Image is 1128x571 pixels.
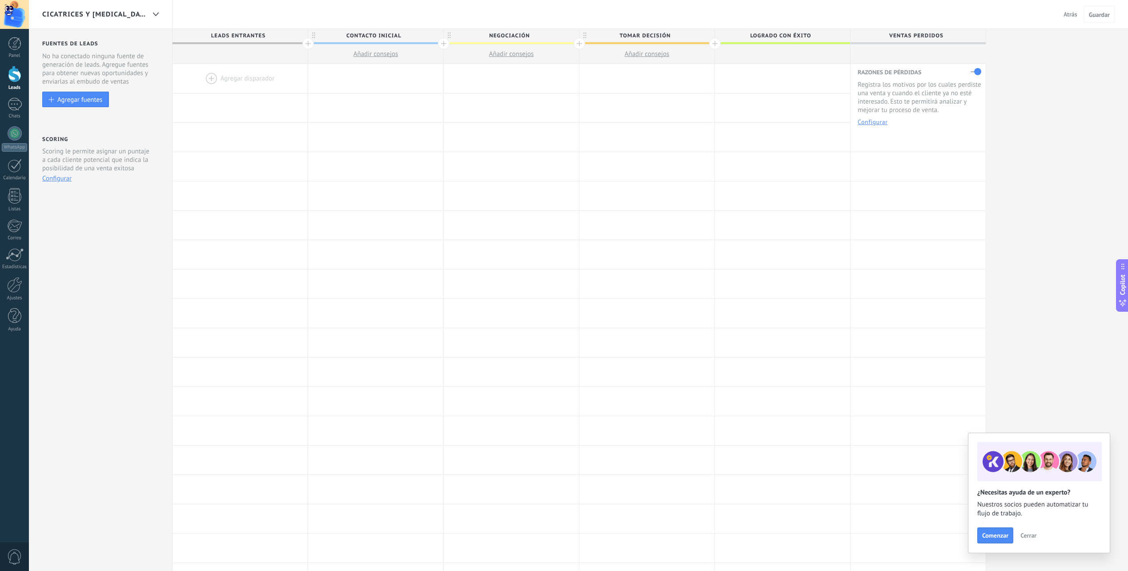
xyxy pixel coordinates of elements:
[858,119,887,125] button: Configurar
[858,68,981,76] h4: Razones de pérdidas
[1064,10,1077,18] span: Atrás
[353,50,398,58] span: Añadir consejos
[42,92,109,107] button: Agregar fuentes
[2,295,28,301] div: Ajustes
[1020,532,1036,539] span: Cerrar
[1016,529,1040,542] button: Cerrar
[858,80,981,114] div: Registra los motivos por los cuales perdiste una venta y cuando el cliente ya no esté interesado....
[977,500,1101,518] span: Nuestros socios pueden automatizar tu flujo de trabajo.
[851,29,981,43] span: Ventas Perdidos
[715,29,850,42] div: Logrado con éxito
[444,29,579,42] div: Negociación
[42,174,72,183] button: Configurar
[173,29,303,43] span: Leads Entrantes
[579,29,715,42] div: Tomar decisión
[1060,8,1081,21] button: Atrás
[2,113,28,119] div: Chats
[579,44,715,64] button: Añadir consejos
[851,29,986,42] div: Ventas Perdidos
[2,326,28,332] div: Ayuda
[42,147,153,173] p: Scoring le permite asignar un puntaje a cada cliente potencial que indica la posibilidad de una v...
[982,532,1008,539] span: Comenzar
[977,488,1101,497] h2: ¿Necesitas ayuda de un experto?
[715,29,846,43] span: Logrado con éxito
[2,175,28,181] div: Calendario
[579,29,710,43] span: Tomar decisión
[1084,6,1115,23] button: Guardar
[2,143,27,152] div: WhatsApp
[57,96,102,103] div: Agregar fuentes
[977,527,1013,543] button: Comenzar
[1089,12,1110,18] span: Guardar
[42,52,161,86] div: No ha conectado ninguna fuente de generación de leads. Agregue fuentes para obtener nuevas oportu...
[444,44,579,64] button: Añadir consejos
[42,136,68,143] h2: Scoring
[308,29,443,42] div: Contacto inicial
[625,50,670,58] span: Añadir consejos
[444,29,574,43] span: Negociación
[42,40,161,47] h2: Fuentes de leads
[2,264,28,270] div: Estadísticas
[2,206,28,212] div: Listas
[2,235,28,241] div: Correo
[308,29,439,43] span: Contacto inicial
[173,29,308,42] div: Leads Entrantes
[2,85,28,91] div: Leads
[308,44,443,64] button: Añadir consejos
[2,53,28,59] div: Panel
[1118,275,1127,295] span: Copilot
[148,6,163,23] div: Cicatrices y areola tatto
[42,10,145,19] span: Cicatrices y [MEDICAL_DATA] tatto
[489,50,534,58] span: Añadir consejos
